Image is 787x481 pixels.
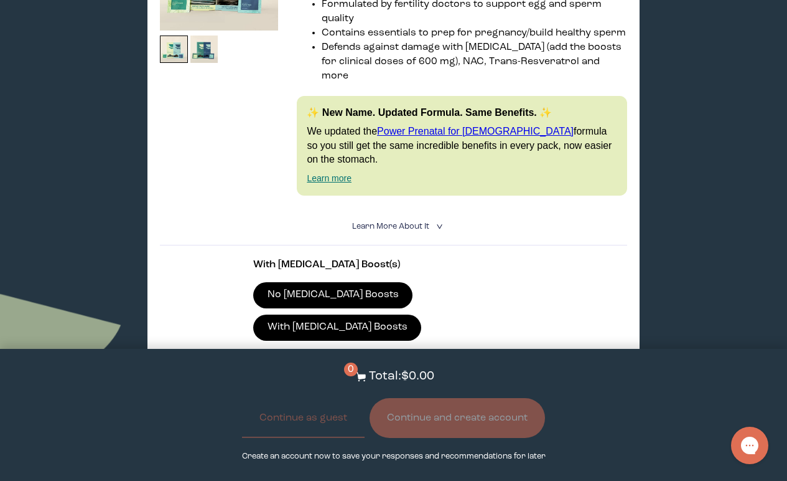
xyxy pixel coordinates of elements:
[352,222,429,231] span: Learn More About it
[307,125,617,166] p: We updated the formula so you still get the same incredible benefits in every pack, now easier on...
[307,107,552,118] strong: ✨ New Name. Updated Formula. Same Benefits. ✨
[242,450,546,462] p: Create an account now to save your responses and recommendations for later
[344,363,358,376] span: 0
[352,221,435,232] summary: Learn More About it <
[322,40,626,83] li: Defends against damage with [MEDICAL_DATA] (add the boosts for clinical doses of 600 mg), NAC, Tr...
[307,173,352,183] a: Learn more
[432,223,444,230] i: <
[322,26,626,40] li: Contains essentials to prep for pregnancy/build healthy sperm
[190,36,218,64] img: thumbnail image
[160,36,188,64] img: thumbnail image
[377,126,574,136] a: Power Prenatal for [DEMOGRAPHIC_DATA]
[369,368,434,386] p: Total: $0.00
[725,422,775,469] iframe: Gorgias live chat messenger
[242,398,365,438] button: Continue as guest
[370,398,545,438] button: Continue and create account
[253,282,412,308] label: No [MEDICAL_DATA] Boosts
[253,258,533,272] p: With [MEDICAL_DATA] Boost(s)
[253,315,421,341] label: With [MEDICAL_DATA] Boosts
